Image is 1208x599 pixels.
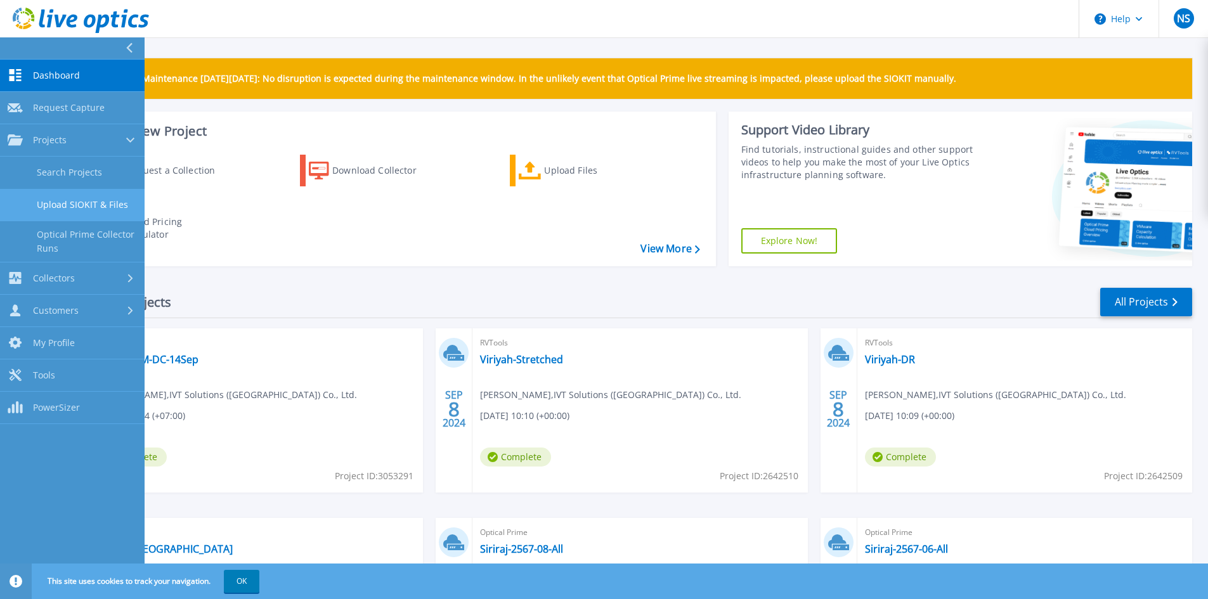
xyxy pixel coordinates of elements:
div: Find tutorials, instructional guides and other support videos to help you make the most of your L... [741,143,978,181]
h3: Start a New Project [90,124,699,138]
span: 8 [833,404,844,415]
span: Dashboard [33,70,80,81]
span: Tools [33,370,55,381]
a: Siriraj-2567-06-All [865,543,948,555]
a: Viriyah-Stretched [480,353,563,366]
span: Optical Prime [865,525,1185,539]
span: Projects [33,134,67,146]
span: Complete [865,448,936,467]
span: This site uses cookies to track your navigation. [35,570,259,593]
div: Upload Files [544,158,646,183]
a: Request a Collection [90,155,231,186]
div: SEP 2024 [442,386,466,432]
span: Project ID: 2642510 [720,469,798,483]
a: 2025-KSAM-DC-14Sep [96,353,198,366]
span: [PERSON_NAME] , IVT Solutions ([GEOGRAPHIC_DATA]) Co., Ltd. [865,388,1126,402]
div: Support Video Library [741,122,978,138]
span: Optical Prime [96,336,415,350]
button: OK [224,570,259,593]
span: RVTools [865,336,1185,350]
span: Optical Prime [480,525,800,539]
div: Cloud Pricing Calculator [124,216,226,241]
span: Request Capture [33,102,105,113]
a: View More [640,243,699,255]
span: NS [1177,13,1190,23]
a: Siriraj-2567-08-All [480,543,563,555]
div: SEP 2024 [826,386,850,432]
span: 8 [448,404,460,415]
a: All Projects [1100,288,1192,316]
div: Download Collector [332,158,434,183]
span: Customers [33,305,79,316]
a: Explore Now! [741,228,838,254]
span: My Profile [33,337,75,349]
span: [PERSON_NAME] , IVT Solutions ([GEOGRAPHIC_DATA]) Co., Ltd. [480,388,741,402]
a: Upload Files [510,155,651,186]
span: Project ID: 2642509 [1104,469,1183,483]
a: Download Collector [300,155,441,186]
span: Project ID: 3053291 [335,469,413,483]
span: PowerSizer [33,402,80,413]
span: Collectors [33,273,75,284]
a: Cloud Pricing Calculator [90,212,231,244]
span: Complete [480,448,551,467]
p: Scheduled Maintenance [DATE][DATE]: No disruption is expected during the maintenance window. In t... [94,74,956,84]
a: Viriyah-DR [865,353,915,366]
span: [PERSON_NAME] , IVT Solutions ([GEOGRAPHIC_DATA]) Co., Ltd. [96,388,357,402]
div: Request a Collection [126,158,228,183]
span: RVTools [480,336,800,350]
a: Viriyah-[GEOGRAPHIC_DATA] [96,543,233,555]
span: [DATE] 10:10 (+00:00) [480,409,569,423]
span: [DATE] 10:09 (+00:00) [865,409,954,423]
span: RVTools [96,525,415,539]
